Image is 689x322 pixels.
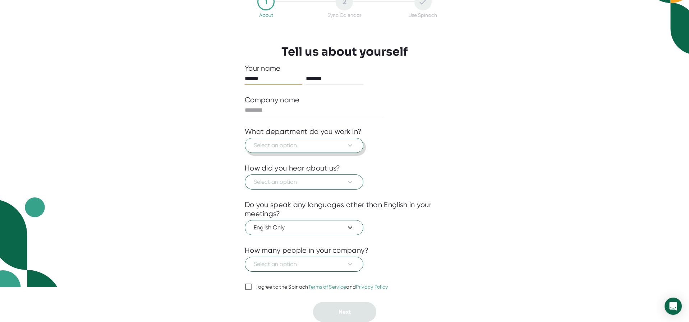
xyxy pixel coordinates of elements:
[245,64,444,73] div: Your name
[245,95,300,104] div: Company name
[245,246,369,255] div: How many people in your company?
[356,284,388,290] a: Privacy Policy
[254,223,354,232] span: English Only
[254,141,354,150] span: Select an option
[409,12,437,18] div: Use Spinach
[313,302,376,322] button: Next
[245,138,363,153] button: Select an option
[245,174,363,190] button: Select an option
[281,45,408,59] h3: Tell us about yourself
[254,260,354,269] span: Select an option
[339,308,351,315] span: Next
[245,164,340,173] div: How did you hear about us?
[245,257,363,272] button: Select an option
[327,12,361,18] div: Sync Calendar
[308,284,346,290] a: Terms of Service
[259,12,273,18] div: About
[245,220,363,235] button: English Only
[254,178,354,186] span: Select an option
[665,298,682,315] div: Open Intercom Messenger
[245,200,444,218] div: Do you speak any languages other than English in your meetings?
[256,284,388,290] div: I agree to the Spinach and
[245,127,362,136] div: What department do you work in?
